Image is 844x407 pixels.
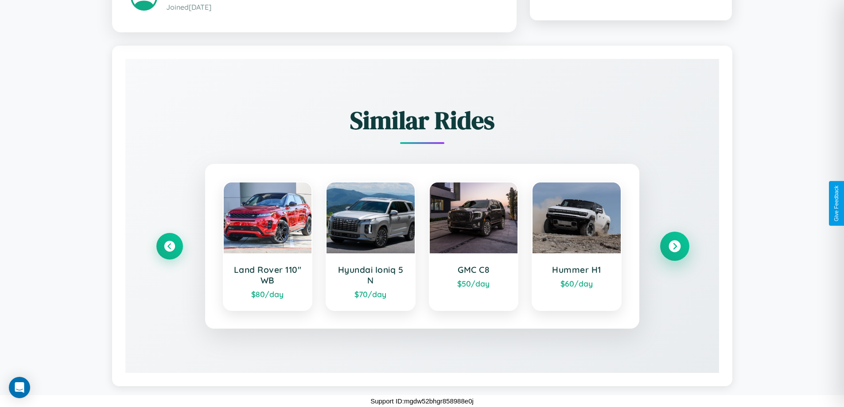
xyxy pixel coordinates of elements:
div: $ 70 /day [335,289,406,299]
div: $ 80 /day [233,289,303,299]
h3: Land Rover 110" WB [233,264,303,286]
a: Land Rover 110" WB$80/day [223,182,313,311]
h3: Hummer H1 [541,264,612,275]
p: Support ID: mgdw52bhgr858988e0j [370,395,474,407]
a: GMC C8$50/day [429,182,519,311]
div: Open Intercom Messenger [9,377,30,398]
a: Hummer H1$60/day [532,182,622,311]
a: Hyundai Ioniq 5 N$70/day [326,182,416,311]
div: $ 50 /day [439,279,509,288]
h2: Similar Rides [156,103,688,137]
p: Joined [DATE] [166,1,498,14]
h3: GMC C8 [439,264,509,275]
div: Give Feedback [833,186,840,221]
div: $ 60 /day [541,279,612,288]
h3: Hyundai Ioniq 5 N [335,264,406,286]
